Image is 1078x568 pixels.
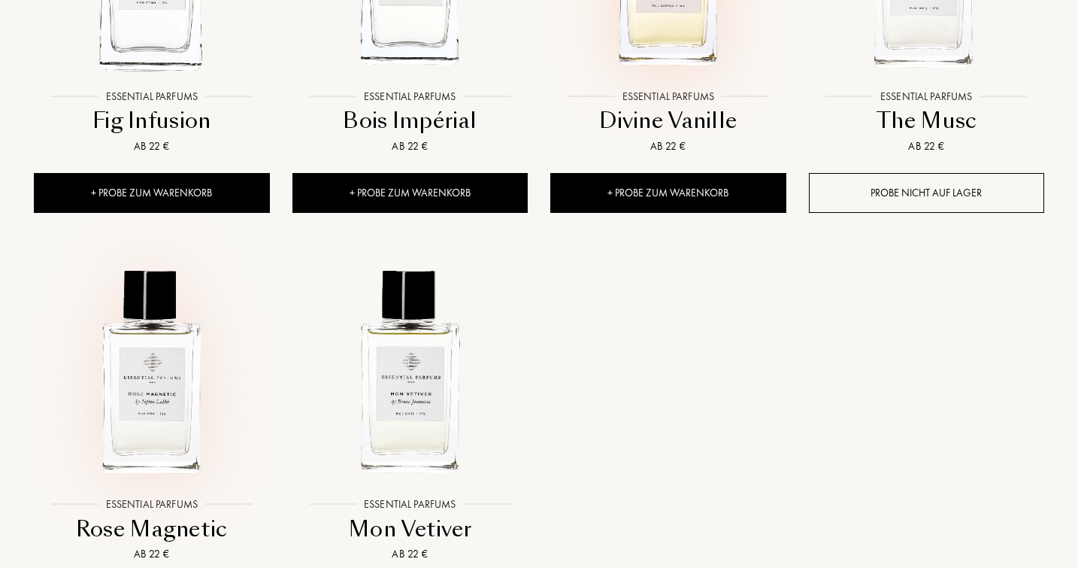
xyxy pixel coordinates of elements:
[40,546,264,562] div: Ab 22 €
[298,546,522,562] div: Ab 22 €
[40,138,264,154] div: Ab 22 €
[34,173,270,213] div: + Probe zum Warenkorb
[556,138,780,154] div: Ab 22 €
[550,173,786,213] div: + Probe zum Warenkorb
[815,138,1039,154] div: Ab 22 €
[292,173,528,213] div: + Probe zum Warenkorb
[298,138,522,154] div: Ab 22 €
[294,256,526,488] img: Mon Vetiver Essential Parfums
[35,256,268,488] img: Rose Magnetic Essential Parfums
[809,173,1045,213] div: Probe nicht auf Lager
